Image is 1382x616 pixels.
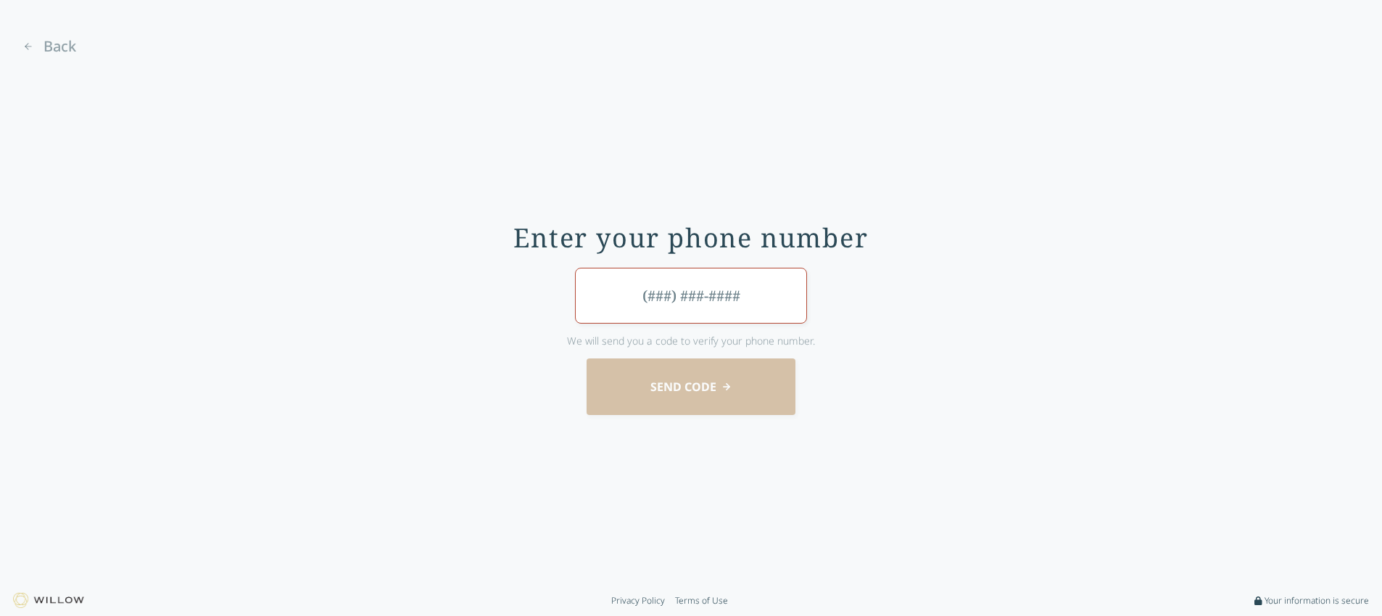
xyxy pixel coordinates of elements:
[13,593,84,608] img: Willow logo
[675,595,728,607] a: Terms of Use
[567,334,815,348] span: We will send you a code to verify your phone number.
[611,595,665,607] a: Privacy Policy
[1265,595,1369,607] span: Your information is secure
[513,223,868,252] div: Enter your phone number
[15,35,83,58] a: Go back
[575,268,807,324] input: (###) ###-####
[44,36,76,57] span: Back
